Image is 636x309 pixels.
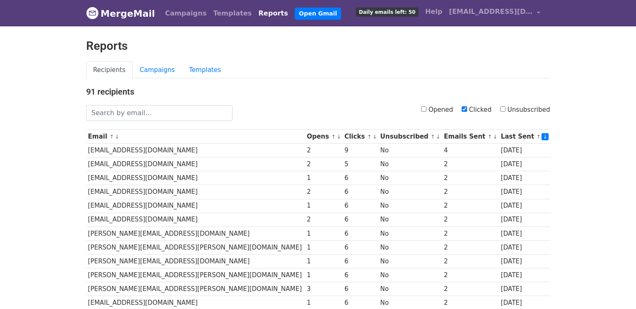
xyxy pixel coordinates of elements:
td: 2 [442,282,499,296]
td: [DATE] [499,144,550,157]
th: Clicks [342,130,378,144]
span: Daily emails left: 50 [356,8,418,17]
a: Daily emails left: 50 [352,3,421,20]
td: 2 [442,213,499,227]
td: [PERSON_NAME][EMAIL_ADDRESS][PERSON_NAME][DOMAIN_NAME] [86,240,305,254]
a: Recipients [86,62,133,79]
a: [EMAIL_ADDRESS][DOMAIN_NAME] [446,3,544,23]
td: 6 [342,268,378,282]
td: No [378,240,442,254]
span: [EMAIL_ADDRESS][DOMAIN_NAME] [449,7,533,17]
th: Opens [305,130,342,144]
td: [DATE] [499,171,550,185]
td: [PERSON_NAME][EMAIL_ADDRESS][PERSON_NAME][DOMAIN_NAME] [86,282,305,296]
a: Templates [210,5,255,22]
td: 2 [442,157,499,171]
td: 6 [342,185,378,199]
td: No [378,213,442,227]
td: No [378,254,442,268]
td: No [378,144,442,157]
h2: Reports [86,39,550,53]
td: No [378,282,442,296]
th: Unsubscribed [378,130,442,144]
td: [DATE] [499,213,550,227]
td: [DATE] [499,268,550,282]
td: [EMAIL_ADDRESS][DOMAIN_NAME] [86,171,305,185]
label: Unsubscribed [500,105,550,115]
td: 3 [305,282,342,296]
a: Campaigns [162,5,210,22]
a: ↓ [541,133,549,140]
label: Clicked [462,105,492,115]
td: 2 [305,157,342,171]
td: 2 [442,227,499,240]
td: 6 [342,199,378,213]
td: 1 [305,199,342,213]
a: ↑ [536,134,541,140]
td: [DATE] [499,240,550,254]
label: Opened [421,105,453,115]
input: Unsubscribed [500,106,506,112]
a: ↓ [436,134,441,140]
td: [PERSON_NAME][EMAIL_ADDRESS][DOMAIN_NAME] [86,254,305,268]
td: No [378,227,442,240]
td: 6 [342,254,378,268]
td: [EMAIL_ADDRESS][DOMAIN_NAME] [86,144,305,157]
a: ↓ [115,134,120,140]
input: Search by email... [86,105,232,121]
td: 6 [342,227,378,240]
a: Campaigns [133,62,182,79]
td: 2 [305,185,342,199]
td: 2 [442,240,499,254]
td: [PERSON_NAME][EMAIL_ADDRESS][DOMAIN_NAME] [86,227,305,240]
td: No [378,171,442,185]
a: Help [422,3,446,20]
input: Clicked [462,106,467,112]
td: [EMAIL_ADDRESS][DOMAIN_NAME] [86,185,305,199]
a: ↑ [488,134,492,140]
td: 6 [342,171,378,185]
input: Opened [421,106,427,112]
td: 6 [342,282,378,296]
td: 2 [442,199,499,213]
td: [DATE] [499,254,550,268]
td: 1 [305,240,342,254]
td: 5 [342,157,378,171]
td: [DATE] [499,227,550,240]
img: MergeMail logo [86,7,99,19]
td: [DATE] [499,185,550,199]
td: No [378,199,442,213]
td: [DATE] [499,282,550,296]
a: ↓ [373,134,377,140]
td: 2 [442,171,499,185]
td: 6 [342,240,378,254]
td: 1 [305,171,342,185]
td: 9 [342,144,378,157]
h4: 91 recipients [86,87,550,97]
a: Reports [255,5,291,22]
td: 2 [442,268,499,282]
td: No [378,185,442,199]
td: [EMAIL_ADDRESS][DOMAIN_NAME] [86,213,305,227]
a: Templates [182,62,228,79]
td: [DATE] [499,199,550,213]
td: No [378,157,442,171]
td: 2 [305,144,342,157]
a: MergeMail [86,5,155,22]
th: Email [86,130,305,144]
td: 1 [305,227,342,240]
td: [DATE] [499,157,550,171]
td: 4 [442,144,499,157]
td: [EMAIL_ADDRESS][DOMAIN_NAME] [86,199,305,213]
th: Last Sent [499,130,550,144]
td: No [378,268,442,282]
td: 2 [305,213,342,227]
a: ↓ [493,134,498,140]
td: 1 [305,268,342,282]
a: ↑ [367,134,372,140]
td: [PERSON_NAME][EMAIL_ADDRESS][PERSON_NAME][DOMAIN_NAME] [86,268,305,282]
td: 6 [342,213,378,227]
td: 1 [305,254,342,268]
a: Open Gmail [295,8,341,20]
a: ↓ [337,134,341,140]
